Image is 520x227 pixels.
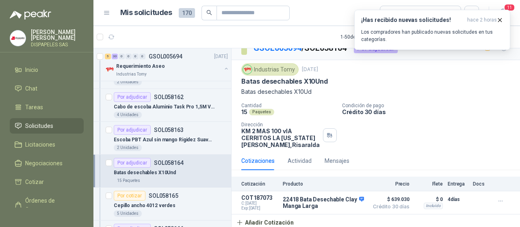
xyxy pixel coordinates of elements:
[241,63,299,76] div: Industrias Tomy
[241,181,278,187] p: Cotización
[116,63,165,70] p: Requerimiento Aseo
[340,30,390,43] div: 1 - 50 de 408
[114,92,151,102] div: Por adjudicar
[114,169,176,177] p: Batas desechables X10Und
[31,42,84,47] p: DISPAPELES SAS
[342,108,517,115] p: Crédito 30 días
[119,54,125,59] div: 0
[93,122,231,155] a: Por adjudicarSOL058163Escoba PBT Azul sin mango Rigidez Suave CA4701-022 Unidades
[10,62,84,78] a: Inicio
[10,118,84,134] a: Solicitudes
[93,188,231,221] a: Por cotizarSOL058165Cepillo ancho 4012 verdes5 Unidades
[25,65,38,74] span: Inicio
[10,137,84,152] a: Licitaciones
[10,99,84,115] a: Tareas
[114,125,151,135] div: Por adjudicar
[241,108,247,115] p: 15
[241,87,510,96] p: Batas desechables X10Ud
[504,4,515,11] span: 11
[10,193,84,217] a: Órdenes de Compra
[25,103,43,112] span: Tareas
[361,17,464,24] h3: ¡Has recibido nuevas solicitudes!
[253,42,347,54] p: / SOL058164
[342,103,517,108] p: Condición de pago
[25,140,55,149] span: Licitaciones
[241,195,278,201] p: COT187073
[243,65,252,74] img: Company Logo
[149,193,178,199] p: SOL058165
[114,136,215,144] p: Escoba PBT Azul sin mango Rigidez Suave CA4701-02
[354,10,510,50] button: ¡Has recibido nuevas solicitudes!hace 2 horas Los compradores han publicado nuevas solicitudes en...
[154,127,184,133] p: SOL058163
[354,43,398,53] div: Por adjudicar
[116,71,147,78] p: Industrias Tomy
[114,202,175,210] p: Cepillo ancho 4012 verdes
[154,94,184,100] p: SOL058162
[496,6,510,20] button: 11
[93,89,231,122] a: Por adjudicarSOL058162Cabo de escoba Aluminio Task Pro 1,5M Verde4 Unidades
[369,204,409,209] span: Crédito 30 días
[249,109,274,115] div: Paquetes
[114,158,151,168] div: Por adjudicar
[361,28,503,43] p: Los compradores han publicado nuevas solicitudes en tus categorías.
[10,174,84,190] a: Cotizar
[241,201,278,206] span: C: [DATE]
[105,65,115,74] img: Company Logo
[154,160,184,166] p: SOL058164
[369,181,409,187] p: Precio
[448,195,468,204] p: 4 días
[414,195,443,204] p: $ 0
[179,8,195,18] span: 170
[126,54,132,59] div: 0
[149,54,182,59] p: GSOL005694
[120,7,172,19] h1: Mis solicitudes
[132,54,139,59] div: 0
[112,54,118,59] div: 30
[325,156,349,165] div: Mensajes
[10,10,51,19] img: Logo peakr
[31,29,84,41] p: [PERSON_NAME] [PERSON_NAME]
[385,9,402,17] div: Todas
[93,155,231,188] a: Por adjudicarSOL058164Batas desechables X10Und15 Paquetes
[105,52,230,78] a: 5 30 0 0 0 0 GSOL005694[DATE] Company LogoRequerimiento AseoIndustrias Tomy
[114,210,142,217] div: 5 Unidades
[283,181,364,187] p: Producto
[241,206,278,211] span: Exp: [DATE]
[214,53,228,61] p: [DATE]
[114,191,145,201] div: Por cotizar
[10,81,84,96] a: Chat
[473,181,489,187] p: Docs
[241,103,336,108] p: Cantidad
[206,10,212,15] span: search
[448,181,468,187] p: Entrega
[114,112,142,118] div: 4 Unidades
[10,30,26,46] img: Company Logo
[253,43,301,53] a: GSOL005694
[25,84,37,93] span: Chat
[424,203,443,209] div: Incluido
[25,159,63,168] span: Negociaciones
[288,156,312,165] div: Actividad
[25,121,53,130] span: Solicitudes
[302,66,318,74] p: [DATE]
[114,177,143,184] div: 15 Paquetes
[241,156,275,165] div: Cotizaciones
[10,156,84,171] a: Negociaciones
[241,77,328,86] p: Batas desechables X10Und
[25,196,76,214] span: Órdenes de Compra
[114,79,142,85] div: 2 Unidades
[467,17,497,24] span: hace 2 horas
[241,122,320,128] p: Dirección
[105,54,111,59] div: 5
[139,54,145,59] div: 0
[369,195,409,204] span: $ 639.030
[114,103,215,111] p: Cabo de escoba Aluminio Task Pro 1,5M Verde
[25,177,44,186] span: Cotizar
[414,181,443,187] p: Flete
[283,196,364,209] p: 22418 Bata Desechable Clay Manga Larga
[114,145,142,151] div: 2 Unidades
[241,128,320,148] p: KM 2 MAS 100 vIA CERRITOS LA [US_STATE] [PERSON_NAME] , Risaralda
